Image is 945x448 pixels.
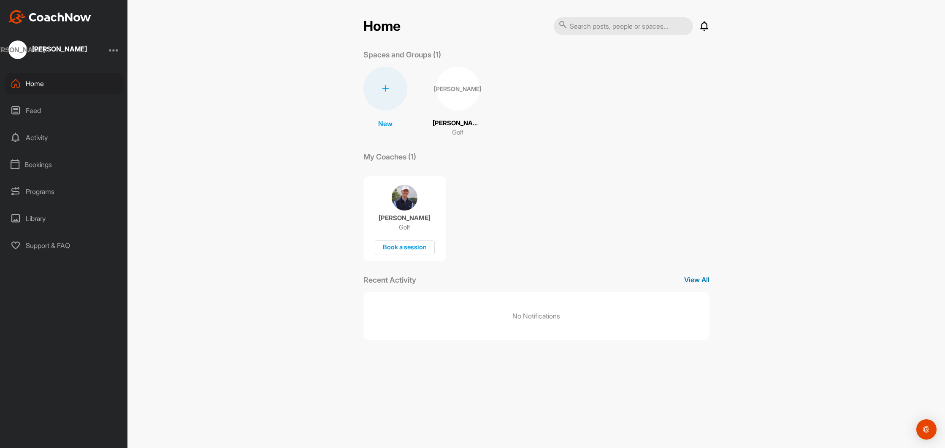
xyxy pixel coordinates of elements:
[8,10,91,24] img: CoachNow
[378,119,393,129] p: New
[512,311,560,321] p: No Notifications
[916,419,937,440] div: Open Intercom Messenger
[5,235,124,256] div: Support & FAQ
[363,274,416,286] p: Recent Activity
[399,223,410,232] p: Golf
[433,67,483,138] a: [PERSON_NAME][PERSON_NAME]Golf
[363,49,441,60] p: Spaces and Groups (1)
[5,208,124,229] div: Library
[5,100,124,121] div: Feed
[8,40,27,59] div: [PERSON_NAME]
[375,240,435,254] div: Book a session
[379,214,431,222] p: [PERSON_NAME]
[363,151,416,162] p: My Coaches (1)
[684,275,709,285] p: View All
[5,73,124,94] div: Home
[32,46,87,52] div: [PERSON_NAME]
[436,67,480,111] div: [PERSON_NAME]
[5,154,124,175] div: Bookings
[363,18,401,35] h2: Home
[5,181,124,202] div: Programs
[554,17,693,35] input: Search posts, people or spaces...
[452,128,463,138] p: Golf
[392,185,417,211] img: coach avatar
[5,127,124,148] div: Activity
[433,119,483,128] p: [PERSON_NAME]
